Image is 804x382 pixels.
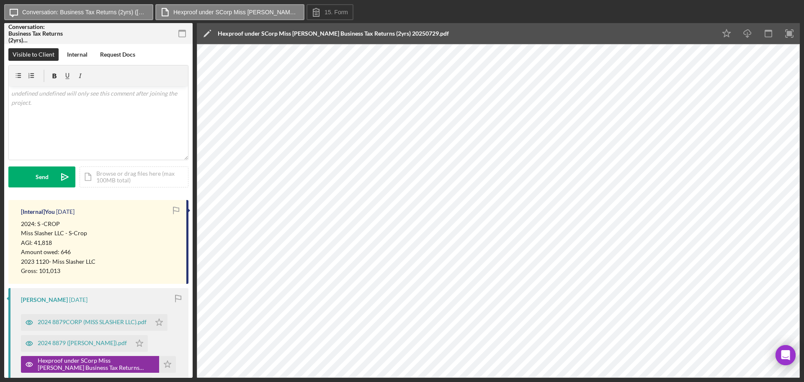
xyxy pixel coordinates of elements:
[21,219,95,229] p: 2024: S -CROP
[13,48,54,61] div: Visible to Client
[8,48,59,61] button: Visible to Client
[38,340,127,346] div: 2024 8879 ([PERSON_NAME]).pdf
[100,48,135,61] div: Request Docs
[36,166,49,187] div: Send
[38,357,155,371] div: Hexproof under SCorp Miss [PERSON_NAME] Business Tax Returns (2yrs) 20250729.pdf
[21,296,68,303] div: [PERSON_NAME]
[21,229,95,238] p: Miss Slasher LLC - S-Crop
[155,4,304,20] button: Hexproof under SCorp Miss [PERSON_NAME] Business Tax Returns (2yrs) 20250729.pdf
[8,166,75,187] button: Send
[67,48,88,61] div: Internal
[63,48,92,61] button: Internal
[38,319,147,325] div: 2024 8879CORP (MISS SLASHER LLC).pdf
[173,9,299,16] label: Hexproof under SCorp Miss [PERSON_NAME] Business Tax Returns (2yrs) 20250729.pdf
[21,266,95,275] p: Gross: 101,013
[21,335,148,352] button: 2024 8879 ([PERSON_NAME]).pdf
[21,257,95,266] p: 2023 1120- Miss Slasher LLC
[776,345,796,365] div: Open Intercom Messenger
[218,30,449,37] div: Hexproof under SCorp Miss [PERSON_NAME] Business Tax Returns (2yrs) 20250729.pdf
[325,9,348,16] label: 15. Form
[21,208,55,215] div: [Internal] You
[4,4,153,20] button: Conversation: Business Tax Returns (2yrs) ([PERSON_NAME])
[21,356,176,373] button: Hexproof under SCorp Miss [PERSON_NAME] Business Tax Returns (2yrs) 20250729.pdf
[22,9,148,16] label: Conversation: Business Tax Returns (2yrs) ([PERSON_NAME])
[56,208,75,215] time: 2025-08-20 14:39
[21,238,95,247] p: AGI: 41,818
[21,247,95,257] p: Amount owed: 646
[307,4,353,20] button: 15. Form
[96,48,139,61] button: Request Docs
[69,296,88,303] time: 2025-07-29 23:21
[8,23,67,44] div: Conversation: Business Tax Returns (2yrs) ([PERSON_NAME])
[21,314,167,331] button: 2024 8879CORP (MISS SLASHER LLC).pdf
